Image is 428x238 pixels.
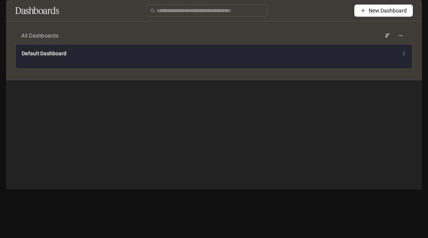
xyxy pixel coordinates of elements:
span: All Dashboards [21,32,58,39]
h1: Dashboards [15,3,59,18]
button: open drawer [6,4,19,17]
span: New Dashboard [369,6,407,15]
a: Default Dashboard [22,50,66,57]
button: New Dashboard [354,5,413,17]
